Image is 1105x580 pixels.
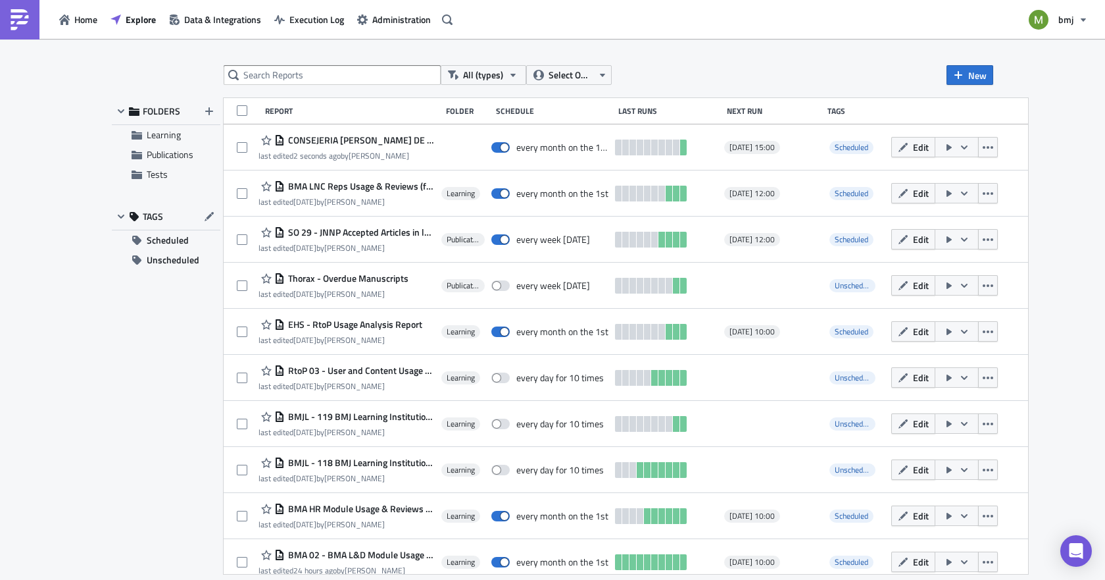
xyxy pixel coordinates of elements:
[293,426,316,438] time: 2025-08-19T09:04:19Z
[293,242,316,254] time: 2025-09-24T13:41:23Z
[1027,9,1050,31] img: Avatar
[835,233,868,246] span: Scheduled
[891,460,935,480] button: Edit
[913,140,929,154] span: Edit
[835,279,877,292] span: Unscheduled
[496,106,612,116] div: Schedule
[891,275,935,296] button: Edit
[285,134,434,146] span: CONSEJERIA DE SANIDAD DE MADRID
[258,243,434,253] div: last edited by [PERSON_NAME]
[184,13,261,26] span: Data & Integrations
[516,372,604,384] div: every day for 10 times
[162,9,268,30] button: Data & Integrations
[891,183,935,203] button: Edit
[289,13,344,26] span: Execution Log
[729,234,775,245] span: [DATE] 12:00
[549,68,593,82] span: Select Owner
[829,325,873,338] span: Scheduled
[835,371,877,384] span: Unscheduled
[913,278,929,292] span: Edit
[727,106,821,116] div: Next Run
[293,518,316,531] time: 2025-10-01T10:52:09Z
[285,365,434,377] span: RtoP 03 - User and Content Usage Dashboard
[293,380,316,392] time: 2025-09-22T07:52:05Z
[729,142,775,153] span: [DATE] 15:00
[891,137,935,157] button: Edit
[913,555,929,569] span: Edit
[829,371,875,384] span: Unscheduled
[285,180,434,192] span: BMA LNC Reps Usage & Reviews (for publication) - Monthly
[285,319,422,330] span: EHS - RtoP Usage Analysis Report
[447,511,475,521] span: Learning
[293,472,316,485] time: 2025-09-24T13:57:41Z
[526,65,612,85] button: Select Owner
[293,149,341,162] time: 2025-10-02T10:59:57Z
[285,226,434,238] span: SO 29 - JNNP Accepted Articles in last 7 days for Podcast Editor
[147,147,193,161] span: Publications
[829,510,873,523] span: Scheduled
[891,229,935,250] button: Edit
[447,280,480,291] span: Publications
[447,234,480,245] span: Publications
[285,273,408,284] span: Thorax - Overdue Manuscripts
[372,13,431,26] span: Administration
[285,549,434,561] span: BMA 02 - BMA L&D Module Usage & Reviews
[293,196,316,208] time: 2025-10-01T10:54:57Z
[224,65,441,85] input: Search Reports
[447,419,475,429] span: Learning
[147,250,199,270] span: Unscheduled
[53,9,104,30] a: Home
[258,151,434,161] div: last edited by [PERSON_NAME]
[112,230,220,250] button: Scheduled
[147,230,189,250] span: Scheduled
[829,417,875,431] span: Unscheduled
[829,556,873,569] span: Scheduled
[74,13,97,26] span: Home
[913,371,929,384] span: Edit
[258,566,434,575] div: last edited by [PERSON_NAME]
[285,411,434,423] span: BMJL - 119 BMJ Learning Institutional Usage - User Details
[516,556,608,568] div: every month on the 1st
[268,9,351,30] button: Execution Log
[258,381,434,391] div: last edited by [PERSON_NAME]
[1058,13,1073,26] span: bmj
[968,68,987,82] span: New
[516,464,604,476] div: every day for 10 times
[891,413,935,434] button: Edit
[829,463,875,477] span: Unscheduled
[913,509,929,523] span: Edit
[516,418,604,430] div: every day for 10 times
[891,367,935,388] button: Edit
[913,463,929,477] span: Edit
[258,335,422,345] div: last edited by [PERSON_NAME]
[285,457,434,469] span: BMJL - 118 BMJ Learning Institutional Usage
[351,9,437,30] button: Administration
[835,325,868,338] span: Scheduled
[258,473,434,483] div: last edited by [PERSON_NAME]
[618,106,720,116] div: Last Runs
[258,197,434,207] div: last edited by [PERSON_NAME]
[835,187,868,199] span: Scheduled
[447,557,475,567] span: Learning
[265,106,439,116] div: Report
[9,9,30,30] img: PushMetrics
[891,321,935,342] button: Edit
[104,9,162,30] button: Explore
[293,564,337,577] time: 2025-10-01T11:07:51Z
[827,106,885,116] div: Tags
[293,334,316,346] time: 2025-09-15T12:46:04Z
[143,211,163,223] span: TAGS
[729,188,775,199] span: [DATE] 12:00
[835,463,877,476] span: Unscheduled
[829,233,873,246] span: Scheduled
[516,280,590,292] div: every week on Monday
[516,326,608,338] div: every month on the 1st
[516,188,608,199] div: every month on the 1st
[447,188,475,199] span: Learning
[293,288,316,300] time: 2025-09-15T12:49:19Z
[285,503,434,515] span: BMA HR Module Usage & Reviews (for publication)
[446,106,489,116] div: Folder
